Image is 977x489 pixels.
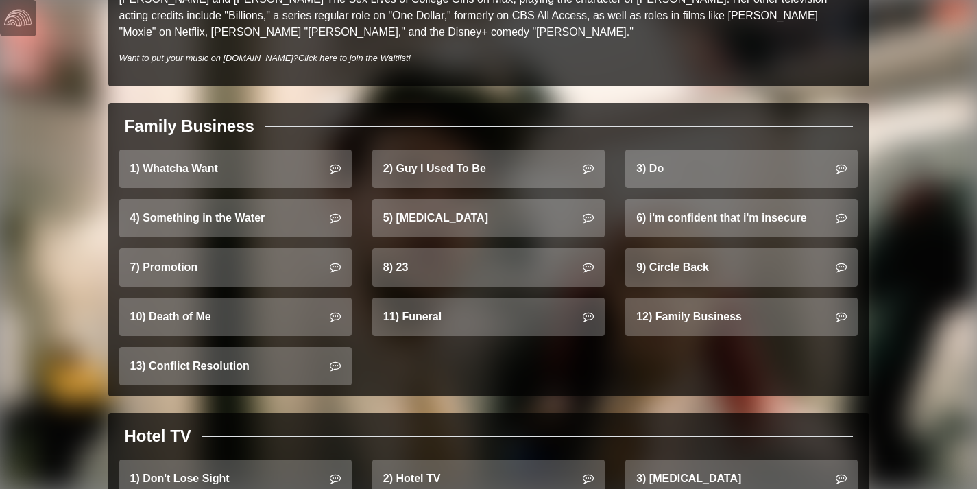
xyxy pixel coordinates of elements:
[119,347,352,385] a: 13) Conflict Resolution
[125,114,254,139] div: Family Business
[119,150,352,188] a: 1) Whatcha Want
[372,298,605,336] a: 11) Funeral
[625,248,858,287] a: 9) Circle Back
[372,150,605,188] a: 2) Guy I Used To Be
[372,248,605,287] a: 8) 23
[119,248,352,287] a: 7) Promotion
[625,150,858,188] a: 3) Do
[125,424,191,449] div: Hotel TV
[372,199,605,237] a: 5) [MEDICAL_DATA]
[119,298,352,336] a: 10) Death of Me
[298,53,411,63] a: Click here to join the Waitlist!
[119,53,411,63] i: Want to put your music on [DOMAIN_NAME]?
[119,199,352,237] a: 4) Something in the Water
[625,298,858,336] a: 12) Family Business
[4,4,32,32] img: logo-white-4c48a5e4bebecaebe01ca5a9d34031cfd3d4ef9ae749242e8c4bf12ef99f53e8.png
[625,199,858,237] a: 6) i'm confident that i'm insecure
